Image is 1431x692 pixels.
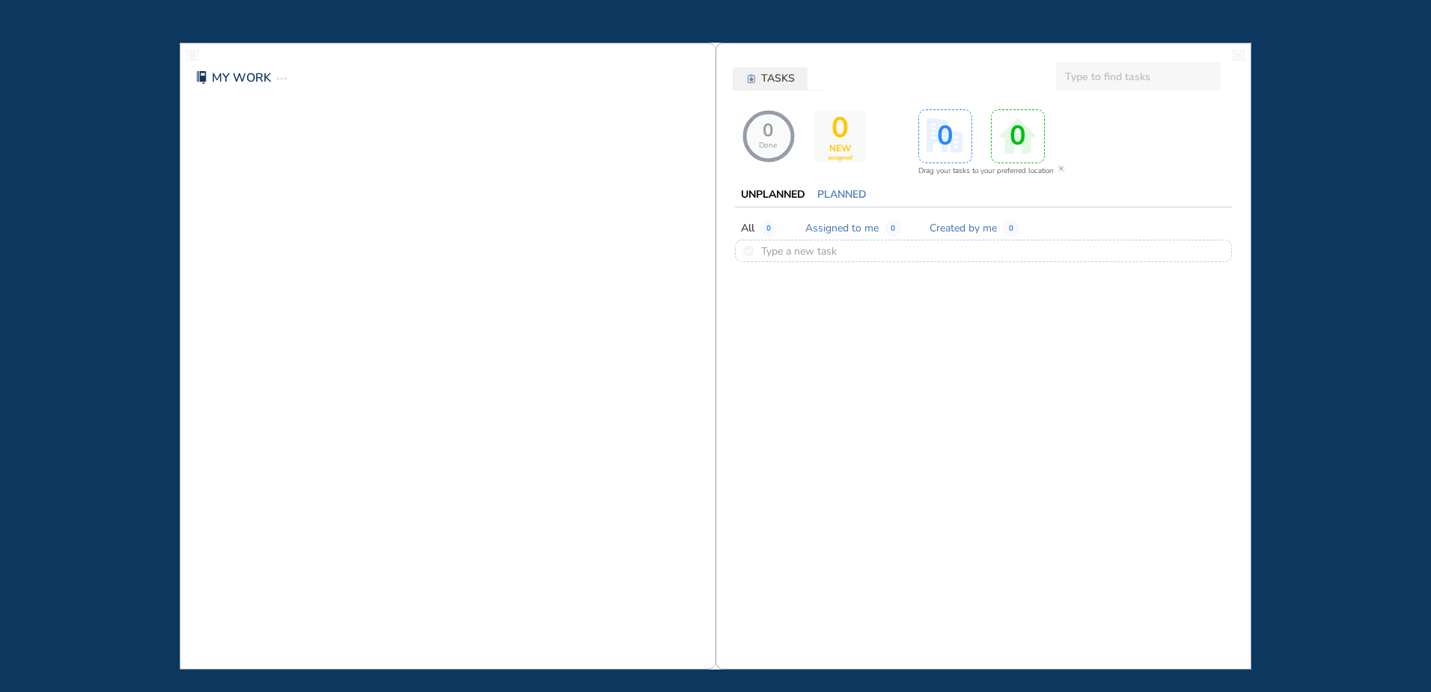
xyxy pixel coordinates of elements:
[885,220,901,237] span: 0
[799,218,885,238] button: Assigned to me
[746,73,757,85] div: tasks-icon-6184ad
[829,144,851,154] span: NEW
[760,220,777,237] span: 0
[1003,220,1019,237] span: 0
[759,142,777,151] span: Done
[918,163,1054,178] span: Drag your tasks to your preferred location
[742,110,795,163] div: NaN% 0/0
[277,70,287,88] div: task-ellipse
[805,221,879,236] span: Assigned to me
[918,109,972,163] div: activity-box
[743,246,754,256] img: round_unchecked.fea2151d.svg
[195,71,208,84] div: mywork-red-on
[186,49,198,61] img: fullwidthpage.7645317a.svg
[745,121,790,150] span: 0
[811,186,873,204] button: PLANNED
[828,154,852,161] span: assigned
[212,69,271,87] span: MY WORK
[814,110,866,163] div: activity-box
[748,74,755,83] img: tasks-icon-6184ad.77ad149c.svg
[733,67,808,90] button: tasks-icon-6184adTASKS
[761,71,795,86] span: TASKS
[735,218,760,238] button: All
[195,71,208,84] img: mywork-red-on.755fc005.svg
[829,112,851,154] span: 0
[741,221,754,236] span: All
[817,187,867,202] span: PLANNED
[277,70,287,88] img: task-ellipse.fef7074b.svg
[1233,49,1245,61] img: fullwidthpage.7645317a.svg
[186,49,198,61] div: fullwidthpage
[924,218,1003,238] button: Created by me
[930,221,997,236] span: Created by me
[1056,163,1067,174] div: cross-bg
[1056,62,1221,91] input: Type to find tasks
[991,109,1045,163] div: activity-box
[1056,163,1067,174] img: cross-bg.b2a90242.svg
[1233,49,1245,61] div: fullwidthpage
[741,187,805,202] span: UNPLANNED
[735,186,811,204] button: UNPLANNED
[743,246,754,256] div: round_unchecked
